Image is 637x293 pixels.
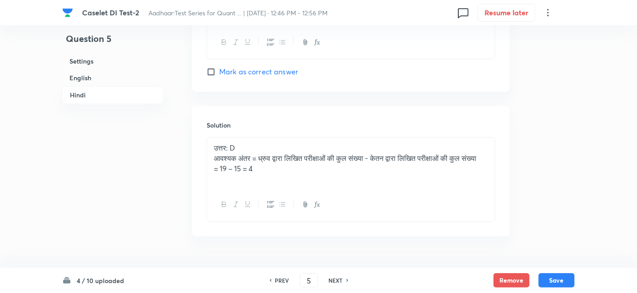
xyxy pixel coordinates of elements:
[62,32,163,53] h4: Question 5
[214,143,488,154] p: उत्तर: D
[494,273,530,288] button: Remove
[149,9,328,17] span: Aadhaar:Test Series for Quant ... | [DATE] · 12:46 PM - 12:56 PM
[62,53,163,70] h6: Settings
[275,276,289,284] h6: PREV
[82,8,140,17] span: Caselet DI Test-2
[478,4,535,22] button: Resume later
[539,273,575,288] button: Save
[214,154,488,164] p: आवश्यक अंतर = ध्रुव द्वारा लिखित परीक्षाओं की कुल संख्या - केतन द्वारा लिखित परीक्षाओं की कुल संख्या
[62,87,163,104] h6: Hindi
[214,164,488,174] p: = 19 – 15 = 4
[62,7,73,18] img: Company Logo
[329,276,343,284] h6: NEXT
[62,7,75,18] a: Company Logo
[219,67,298,78] span: Mark as correct answer
[62,70,163,87] h6: English
[77,276,124,285] h6: 4 / 10 uploaded
[207,121,495,130] h6: Solution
